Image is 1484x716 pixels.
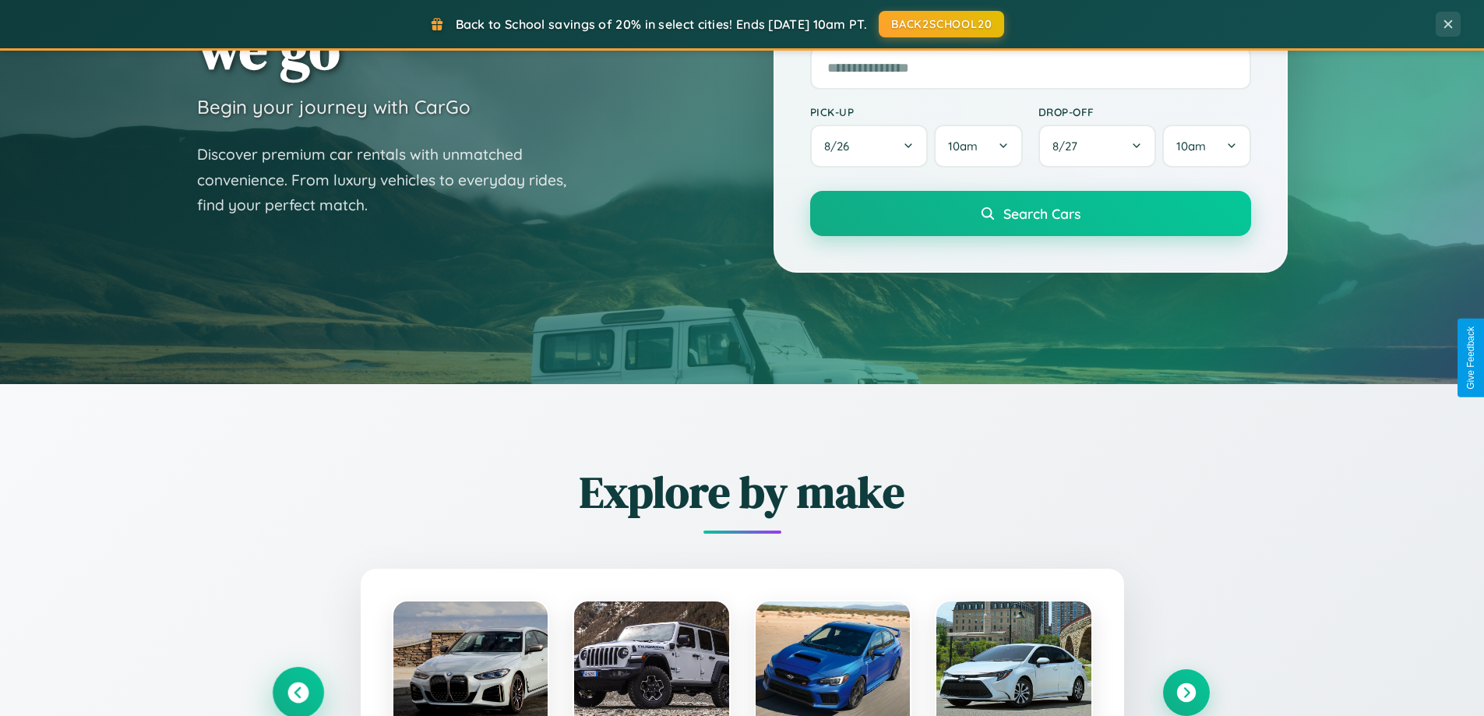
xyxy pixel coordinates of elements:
label: Drop-off [1038,105,1251,118]
span: 10am [948,139,978,153]
button: 10am [934,125,1022,168]
button: 8/26 [810,125,929,168]
span: Back to School savings of 20% in select cities! Ends [DATE] 10am PT. [456,16,867,32]
h2: Explore by make [275,462,1210,522]
span: 10am [1176,139,1206,153]
h3: Begin your journey with CarGo [197,95,471,118]
button: Search Cars [810,191,1251,236]
button: 10am [1162,125,1250,168]
span: 8 / 27 [1052,139,1085,153]
span: Search Cars [1003,205,1080,222]
div: Give Feedback [1465,326,1476,390]
button: 8/27 [1038,125,1157,168]
p: Discover premium car rentals with unmatched convenience. From luxury vehicles to everyday rides, ... [197,142,587,218]
label: Pick-up [810,105,1023,118]
span: 8 / 26 [824,139,857,153]
button: BACK2SCHOOL20 [879,11,1004,37]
